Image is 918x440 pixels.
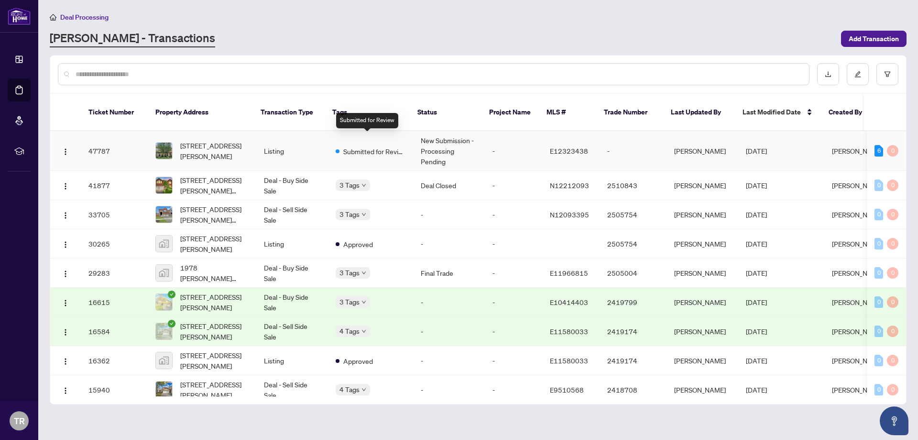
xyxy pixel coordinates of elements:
[485,229,542,259] td: -
[81,317,148,346] td: 16584
[180,233,249,254] span: [STREET_ADDRESS][PERSON_NAME]
[874,209,883,220] div: 0
[156,265,172,281] img: thumbnail-img
[874,180,883,191] div: 0
[156,143,172,159] img: thumbnail-img
[874,326,883,337] div: 0
[600,288,667,317] td: 2419799
[168,291,175,298] span: check-circle
[81,375,148,405] td: 15940
[887,384,898,395] div: 0
[256,200,328,229] td: Deal - Sell Side Sale
[256,229,328,259] td: Listing
[180,292,249,313] span: [STREET_ADDRESS][PERSON_NAME]
[600,346,667,375] td: 2419174
[539,94,596,131] th: MLS #
[339,296,360,307] span: 3 Tags
[62,241,69,248] img: Logo
[887,145,898,157] div: 0
[8,7,31,25] img: logo
[413,317,485,346] td: -
[667,259,738,288] td: [PERSON_NAME]
[880,406,908,435] button: Open asap
[817,63,839,85] button: download
[410,94,481,131] th: Status
[876,63,898,85] button: filter
[485,200,542,229] td: -
[180,140,249,161] span: [STREET_ADDRESS][PERSON_NAME]
[667,200,738,229] td: [PERSON_NAME]
[667,171,738,200] td: [PERSON_NAME]
[887,296,898,308] div: 0
[339,267,360,278] span: 3 Tags
[413,229,485,259] td: -
[550,327,588,336] span: E11580033
[667,375,738,405] td: [PERSON_NAME]
[253,94,325,131] th: Transaction Type
[256,171,328,200] td: Deal - Buy Side Sale
[600,317,667,346] td: 2419174
[832,147,884,155] span: [PERSON_NAME]
[361,300,366,305] span: down
[81,171,148,200] td: 41877
[887,326,898,337] div: 0
[58,207,73,222] button: Logo
[58,382,73,397] button: Logo
[413,131,485,171] td: New Submission - Processing Pending
[156,352,172,369] img: thumbnail-img
[746,356,767,365] span: [DATE]
[156,323,172,339] img: thumbnail-img
[887,209,898,220] div: 0
[62,148,69,156] img: Logo
[180,379,249,400] span: [STREET_ADDRESS][PERSON_NAME]
[550,356,588,365] span: E11580033
[81,259,148,288] td: 29283
[58,236,73,251] button: Logo
[841,31,907,47] button: Add Transaction
[361,387,366,392] span: down
[832,298,884,306] span: [PERSON_NAME]
[667,317,738,346] td: [PERSON_NAME]
[550,210,589,219] span: N12093395
[874,296,883,308] div: 0
[832,356,884,365] span: [PERSON_NAME]
[825,71,831,78] span: download
[485,317,542,346] td: -
[413,200,485,229] td: -
[336,113,398,128] div: Submitted for Review
[361,329,366,334] span: down
[887,267,898,279] div: 0
[81,200,148,229] td: 33705
[62,270,69,278] img: Logo
[413,346,485,375] td: -
[413,259,485,288] td: Final Trade
[550,385,584,394] span: E9510568
[62,212,69,219] img: Logo
[821,94,878,131] th: Created By
[413,288,485,317] td: -
[884,71,891,78] span: filter
[413,171,485,200] td: Deal Closed
[180,321,249,342] span: [STREET_ADDRESS][PERSON_NAME]
[50,30,215,47] a: [PERSON_NAME] - Transactions
[343,356,373,366] span: Approved
[874,355,883,366] div: 0
[874,145,883,157] div: 6
[550,181,589,190] span: N12212093
[550,269,588,277] span: E11966815
[887,355,898,366] div: 0
[667,229,738,259] td: [PERSON_NAME]
[156,236,172,252] img: thumbnail-img
[81,94,148,131] th: Ticket Number
[832,181,884,190] span: [PERSON_NAME]
[361,271,366,275] span: down
[746,385,767,394] span: [DATE]
[361,183,366,188] span: down
[600,375,667,405] td: 2418708
[854,71,861,78] span: edit
[832,327,884,336] span: [PERSON_NAME]
[256,259,328,288] td: Deal - Buy Side Sale
[663,94,735,131] th: Last Updated By
[343,146,405,157] span: Submitted for Review
[256,288,328,317] td: Deal - Buy Side Sale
